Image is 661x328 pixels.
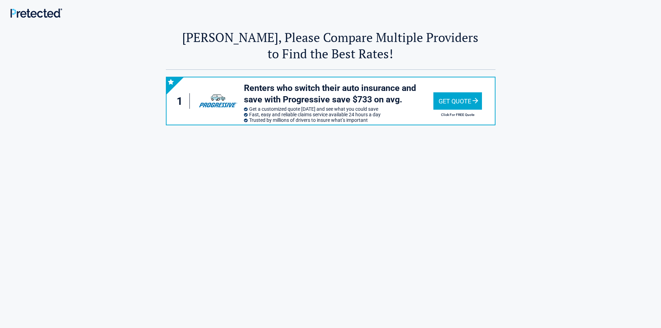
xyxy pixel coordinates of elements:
[433,92,482,110] div: Get Quote
[244,106,433,112] li: Get a customized quote [DATE] and see what you could save
[166,29,495,62] h2: [PERSON_NAME], Please Compare Multiple Providers to Find the Best Rates!
[244,112,433,117] li: Fast, easy and reliable claims service available 24 hours a day
[433,113,482,117] h2: Click For FREE Quote
[244,83,433,105] h3: Renters who switch their auto insurance and save with Progressive save $733 on avg.
[196,90,240,112] img: progressive's logo
[244,117,433,123] li: Trusted by millions of drivers to insure what’s important
[10,8,62,18] img: Main Logo
[173,93,190,109] div: 1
